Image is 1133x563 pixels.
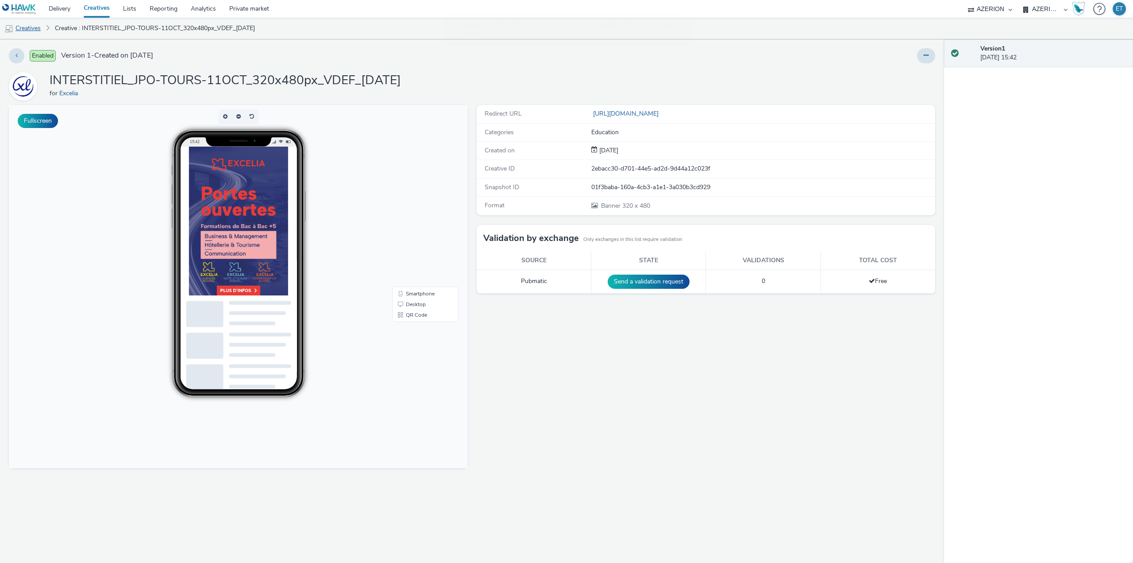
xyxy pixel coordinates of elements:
[4,24,13,33] img: mobile
[583,236,682,243] small: Only exchanges in this list require validation
[821,252,935,270] th: Total cost
[1072,2,1085,16] img: Hawk Academy
[1116,2,1123,16] div: ET
[397,197,417,202] span: Desktop
[597,146,618,155] div: Creation 29 September 2025, 15:42
[591,109,662,118] a: [URL][DOMAIN_NAME]
[180,42,279,190] img: Advertisement preview
[10,74,36,99] img: Excelia
[9,82,41,90] a: Excelia
[485,109,522,118] span: Redirect URL
[385,205,448,215] li: QR Code
[483,232,579,245] h3: Validation by exchange
[397,186,426,191] span: Smartphone
[385,194,448,205] li: Desktop
[50,18,259,39] a: Creative : INTERSTITIEL_JPO-TOURS-11OCT_320x480px_VDEF_[DATE]
[980,44,1005,53] strong: Version 1
[385,183,448,194] li: Smartphone
[477,270,591,293] td: Pubmatic
[181,34,190,39] span: 15:42
[869,277,887,285] span: Free
[30,50,56,62] span: Enabled
[50,89,59,97] span: for
[601,202,622,210] span: Banner
[485,183,519,191] span: Snapshot ID
[50,72,401,89] h1: INTERSTITIEL_JPO-TOURS-11OCT_320x480px_VDEF_[DATE]
[477,252,591,270] th: Source
[397,207,418,213] span: QR Code
[608,275,690,289] button: Send a validation request
[485,164,515,173] span: Creative ID
[59,89,81,97] a: Excelia
[597,146,618,155] span: [DATE]
[485,146,515,155] span: Created on
[485,128,514,136] span: Categories
[463,20,678,39] span: Creative 'INTERSTITIEL_JPO-TOURS-11OCT_320x480px_VDEF_[DATE]' was created
[1072,2,1089,16] a: Hawk Academy
[980,44,1126,62] div: [DATE] 15:42
[600,202,650,210] span: 320 x 480
[591,252,706,270] th: State
[706,252,821,270] th: Validations
[591,183,935,192] div: 01f3baba-160a-4cb3-a1e1-3a030b3cd929
[485,201,505,210] span: Format
[591,128,935,137] div: Education
[2,4,36,15] img: undefined Logo
[591,164,935,173] div: 2ebacc30-d701-44e5-ad2d-9d44a12c023f
[61,50,153,61] span: Version 1 - Created on [DATE]
[762,277,765,285] span: 0
[18,114,58,128] button: Fullscreen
